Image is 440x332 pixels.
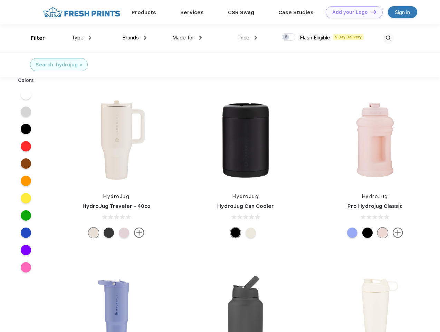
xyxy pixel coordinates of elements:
[237,35,249,41] span: Price
[199,36,202,40] img: dropdown.png
[332,9,368,15] div: Add your Logo
[383,33,394,44] img: desktop_search.svg
[132,9,156,16] a: Products
[232,194,259,199] a: HydroJug
[89,36,91,40] img: dropdown.png
[134,228,144,238] img: more.svg
[13,77,39,84] div: Colors
[104,228,114,238] div: Black
[388,6,417,18] a: Sign in
[347,203,403,209] a: Pro Hydrojug Classic
[70,94,162,186] img: func=resize&h=266
[119,228,129,238] div: Pink Sand
[41,6,122,18] img: fo%20logo%202.webp
[71,35,84,41] span: Type
[362,228,373,238] div: Black
[395,8,410,16] div: Sign in
[172,35,194,41] span: Made for
[200,94,291,186] img: func=resize&h=266
[217,203,274,209] a: HydroJug Can Cooler
[144,36,146,40] img: dropdown.png
[393,228,403,238] img: more.svg
[31,34,45,42] div: Filter
[83,203,151,209] a: HydroJug Traveler - 40oz
[88,228,99,238] div: Cream
[122,35,139,41] span: Brands
[36,61,78,68] div: Search: hydrojug
[246,228,256,238] div: Cream
[362,194,388,199] a: HydroJug
[103,194,130,199] a: HydroJug
[347,228,357,238] div: Hyper Blue
[300,35,330,41] span: Flash Eligible
[255,36,257,40] img: dropdown.png
[371,10,376,14] img: DT
[333,34,364,40] span: 5 Day Delivery
[230,228,241,238] div: Black
[377,228,388,238] div: Pink Sand
[329,94,421,186] img: func=resize&h=266
[80,64,82,66] img: filter_cancel.svg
